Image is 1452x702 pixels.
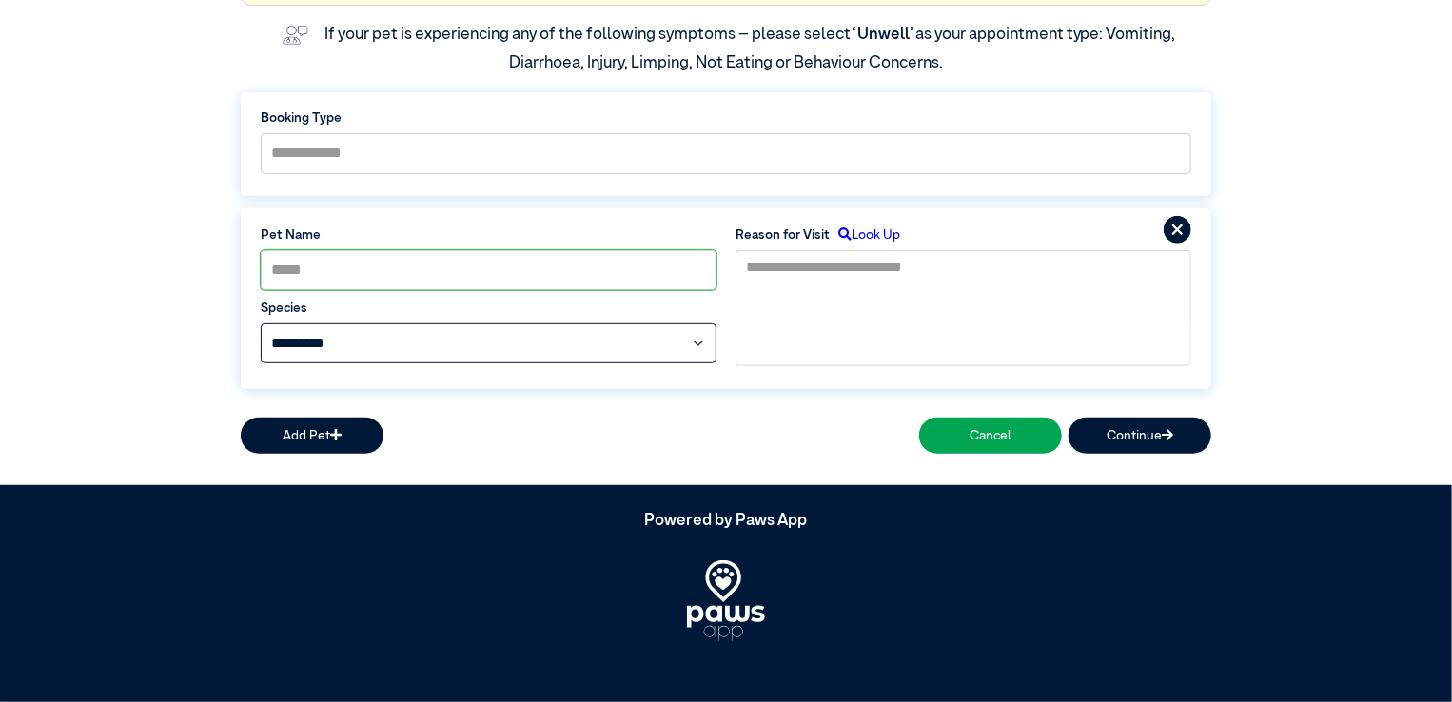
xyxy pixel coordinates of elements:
[851,27,915,43] span: “Unwell”
[276,19,315,51] img: vet
[261,225,716,244] label: Pet Name
[830,225,900,244] label: Look Up
[736,225,830,244] label: Reason for Visit
[241,418,383,453] button: Add Pet
[324,27,1179,71] label: If your pet is experiencing any of the following symptoms – please select as your appointment typ...
[1069,418,1211,453] button: Continue
[687,560,765,641] img: PawsApp
[261,108,1191,127] label: Booking Type
[261,299,716,318] label: Species
[241,512,1211,531] h5: Powered by Paws App
[919,418,1062,453] button: Cancel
